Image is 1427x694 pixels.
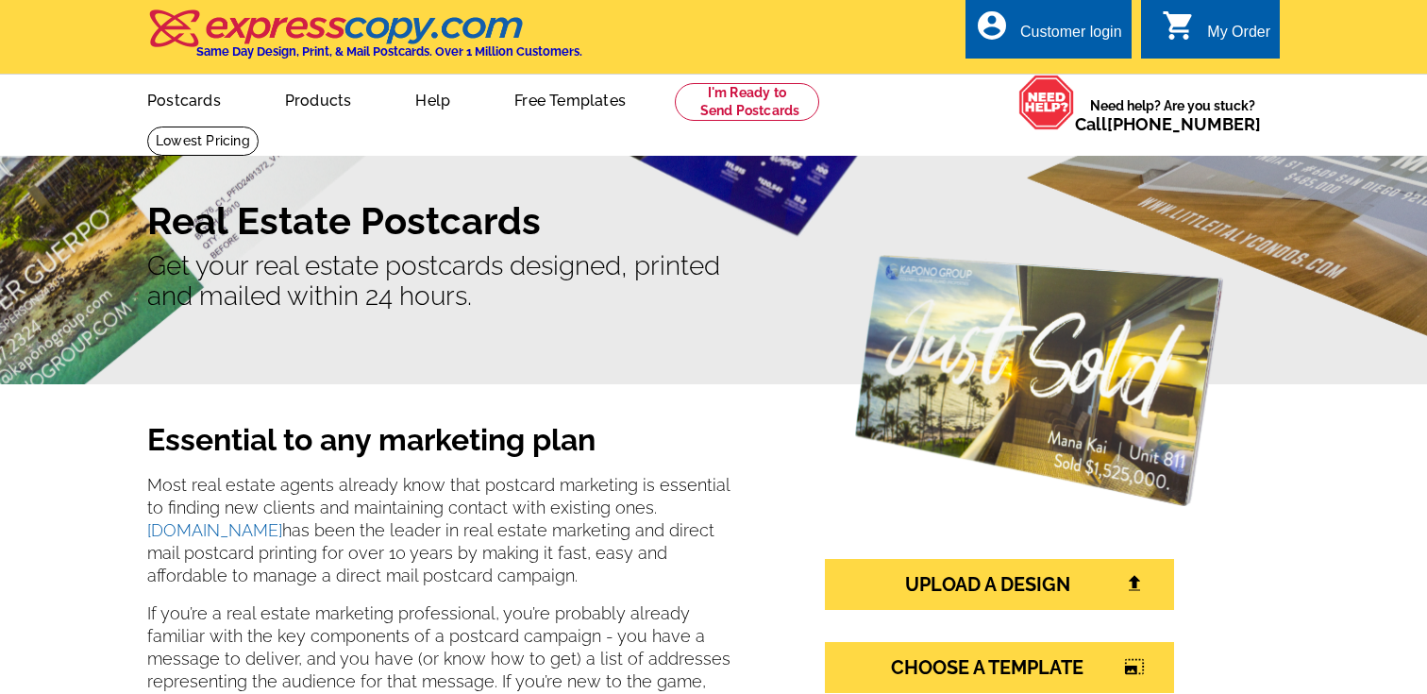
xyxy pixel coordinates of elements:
[147,474,736,587] p: Most real estate agents already know that postcard marketing is essential to finding new clients ...
[196,44,582,59] h4: Same Day Design, Print, & Mail Postcards. Over 1 Million Customers.
[1207,24,1270,50] div: My Order
[1162,21,1270,44] a: shopping_cart My Order
[855,255,1223,506] img: real-estate-postcards.png
[1018,75,1075,130] img: help
[117,76,251,121] a: Postcards
[255,76,382,121] a: Products
[975,21,1122,44] a: account_circle Customer login
[147,251,1280,312] p: Get your real estate postcards designed, printed and mailed within 24 hours.
[825,559,1174,610] a: UPLOAD A DESIGN
[1124,658,1145,675] i: photo_size_select_large
[1075,96,1270,134] span: Need help? Are you stuck?
[825,642,1174,693] a: CHOOSE A TEMPLATEphoto_size_select_large
[385,76,480,121] a: Help
[147,23,582,59] a: Same Day Design, Print, & Mail Postcards. Over 1 Million Customers.
[484,76,656,121] a: Free Templates
[1075,114,1261,134] span: Call
[975,8,1009,42] i: account_circle
[1162,8,1196,42] i: shopping_cart
[1020,24,1122,50] div: Customer login
[147,520,282,540] a: [DOMAIN_NAME]
[1107,114,1261,134] a: [PHONE_NUMBER]
[147,422,736,465] h2: Essential to any marketing plan
[147,198,1280,244] h1: Real Estate Postcards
